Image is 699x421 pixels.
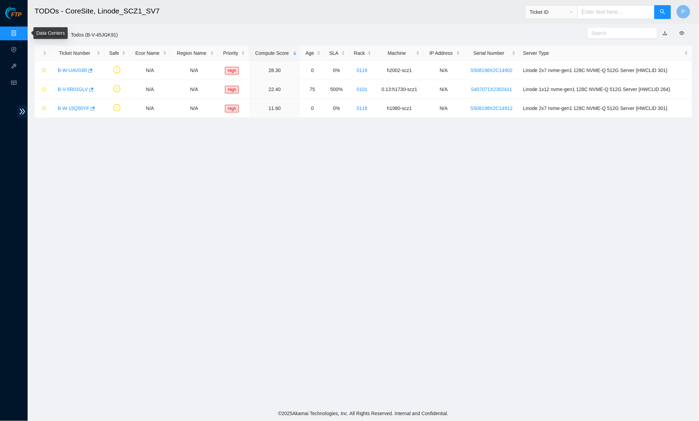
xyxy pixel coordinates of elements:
span: eye [680,31,685,36]
td: 0 [301,99,324,118]
button: search [654,5,671,19]
td: 75 [301,80,324,99]
td: Linode 2x7 nvme-gen1 128C NVME-Q 512G Server {HWCLID 301} [520,61,692,80]
a: Akamai TechnologiesFTP [5,12,21,21]
span: search [660,9,666,16]
td: 22.40 [249,80,301,99]
td: N/A [424,80,464,99]
span: star [41,87,46,92]
span: star [41,106,46,111]
td: 0% [324,61,349,80]
td: Linode 2x7 nvme-gen1 128C NVME-Q 512G Server {HWCLID 301} [520,99,692,118]
span: Ticket ID [530,7,573,17]
footer: © 2025 Akamai Technologies, Inc. All Rights Reserved. Internal and Confidential. [28,407,699,421]
span: FTP [11,12,21,18]
td: Linode 1x12 nvme-gen1 128C NVME-Q 512G Server {HWCLID 264} [520,80,692,99]
input: Search [592,29,648,37]
a: S508198X2C14902 [470,68,513,73]
span: exclamation-circle [113,85,120,92]
a: download [663,30,668,36]
td: 28.30 [249,61,301,80]
a: 0119 [357,68,367,73]
span: exclamation-circle [113,104,120,111]
button: star [38,65,47,76]
span: High [225,105,239,112]
td: N/A [171,80,218,99]
td: N/A [424,99,464,118]
span: double-right [17,105,28,118]
td: 500% [324,80,349,99]
td: N/A [171,99,218,118]
a: 0118 [357,106,367,111]
a: Todos (B-V-45JGK91) [71,32,118,38]
td: h1980-scz1 [375,99,424,118]
td: h2002-scz1 [375,61,424,80]
td: 0.13:h1730-scz1 [375,80,424,99]
button: download [658,28,673,39]
span: read [11,77,17,91]
td: 0% [324,99,349,118]
td: N/A [129,80,171,99]
a: S407071X2302411 [471,87,512,92]
span: P [682,8,686,16]
a: S508198X2C14912 [470,106,513,111]
input: Enter text here... [577,5,655,19]
button: star [38,103,47,114]
a: Data Centers [36,30,65,36]
button: star [38,84,47,95]
a: B-W-UAV03R [58,68,87,73]
td: N/A [129,99,171,118]
a: 0101 [357,87,367,92]
td: N/A [171,61,218,80]
img: Akamai Technologies [5,7,35,19]
span: exclamation-circle [113,66,120,73]
td: N/A [129,61,171,80]
td: N/A [424,61,464,80]
td: 11.60 [249,99,301,118]
span: High [225,86,239,93]
a: B-W-15Q50YF [58,106,89,111]
a: B-V-5R01GLV [58,87,88,92]
span: High [225,67,239,74]
button: P [677,5,690,19]
span: star [41,68,46,73]
td: 0 [301,61,324,80]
